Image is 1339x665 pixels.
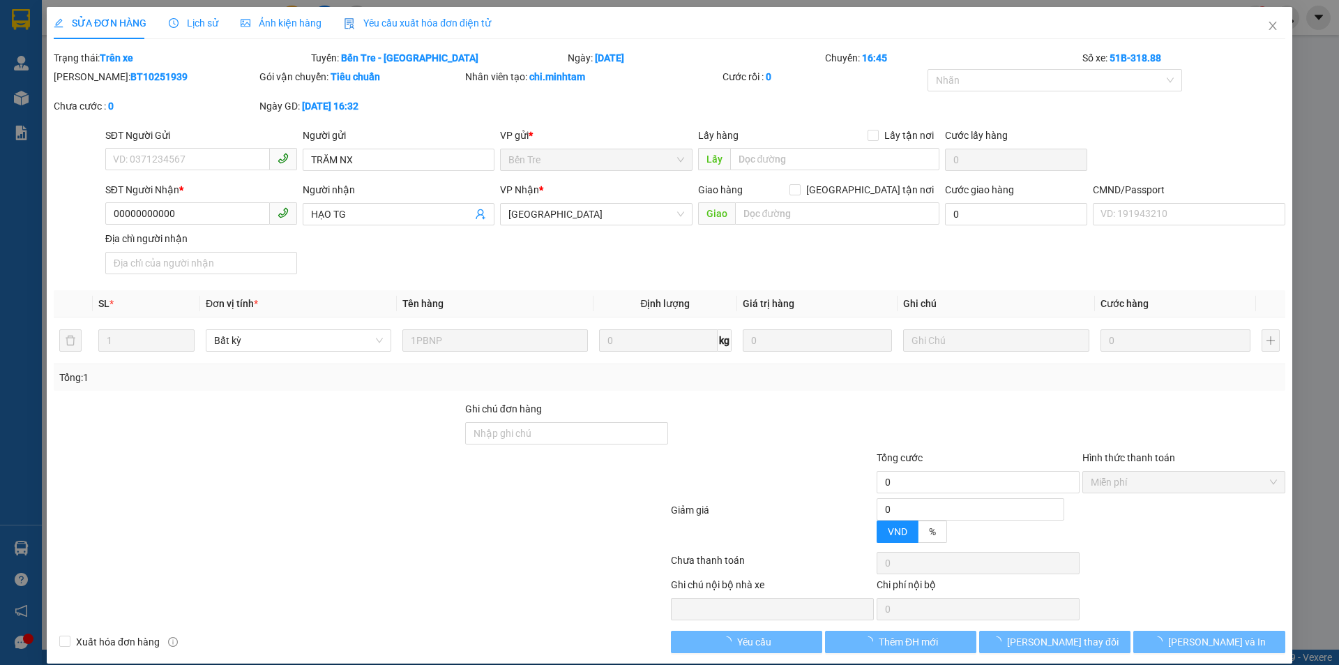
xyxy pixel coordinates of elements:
button: delete [59,329,82,352]
span: edit [54,18,63,28]
div: SĐT Người Nhận [105,182,297,197]
span: Tiền Giang [509,204,684,225]
b: 51B-318.88 [1110,52,1161,63]
span: Thêm ĐH mới [879,634,938,650]
span: [PERSON_NAME] [60,8,117,17]
b: Bến Tre - [GEOGRAPHIC_DATA] [341,52,478,63]
span: N.nhận: [4,87,134,98]
span: Lịch sử [169,17,218,29]
span: picture [241,18,250,28]
span: Bất kỳ [214,330,383,351]
label: Ghi chú đơn hàng [465,403,542,414]
b: chi.minhtam [529,71,585,82]
span: CHỊ HIẾU- [36,87,78,98]
span: Tổng cước [877,452,923,463]
span: Lấy hàng [698,130,739,141]
span: Định lượng [641,298,690,309]
span: Lấy tận nơi [879,128,939,143]
span: loading [992,636,1007,646]
span: [PERSON_NAME] thay đổi [1007,634,1119,650]
span: user-add [476,209,487,220]
input: Cước giao hàng [945,203,1087,225]
div: CMND/Passport [1093,182,1285,197]
div: VP gửi [501,128,693,143]
span: Bến Tre [509,149,684,170]
div: Tuyến: [310,50,567,66]
span: info-circle [168,637,178,647]
span: Yêu cầu xuất hóa đơn điện tử [344,17,491,29]
b: 0 [108,100,114,112]
div: Số xe: [1081,50,1287,66]
span: % [929,526,936,537]
span: 0967908500 [56,62,112,73]
div: Chuyến: [824,50,1081,66]
span: Tên hàng: [4,101,114,112]
span: VND [888,526,907,537]
button: Thêm ĐH mới [825,631,976,653]
span: SL [98,298,109,309]
button: Close [1253,7,1292,46]
input: Dọc đường [735,202,939,225]
button: [PERSON_NAME] và In [1134,631,1285,653]
span: phone [278,153,289,164]
input: VD: Bàn, Ghế [402,329,588,352]
b: [DATE] 16:32 [302,100,358,112]
span: SỬA ĐƠN HÀNG [54,17,146,29]
span: [GEOGRAPHIC_DATA] tận nơi [801,182,939,197]
span: Lấy [698,148,730,170]
span: phone [278,207,289,218]
span: [DATE]- [29,6,117,17]
span: SG10253769 [82,31,160,47]
span: Yêu cầu [737,634,771,650]
div: Người nhận [303,182,494,197]
input: Ghi chú đơn hàng [465,422,668,444]
div: Địa chỉ người nhận [105,231,297,246]
span: Tên hàng [402,298,444,309]
button: Yêu cầu [671,631,822,653]
div: Ngày GD: [259,98,462,114]
span: loading [1153,636,1168,646]
input: Cước lấy hàng [945,149,1087,171]
b: Tiêu chuẩn [331,71,380,82]
div: Chi phí nội bộ [877,577,1080,598]
span: LOAN- [29,62,112,73]
span: 1 K GIẤY NP [43,98,114,113]
div: Chưa cước : [54,98,257,114]
input: 0 [743,329,893,352]
b: [DATE] [596,52,625,63]
span: 0917727112 [78,87,134,98]
span: VP Nhận [501,184,540,195]
input: Địa chỉ của người nhận [105,252,297,274]
span: Xuất hóa đơn hàng [70,634,165,650]
span: close [1267,20,1278,31]
span: kg [718,329,732,352]
div: Gói vận chuyển: [259,69,462,84]
span: Đơn vị tính [206,298,258,309]
div: Cước rồi : [723,69,925,84]
span: loading [863,636,879,646]
span: Giá trị hàng [743,298,794,309]
span: 15:40- [4,6,117,17]
span: N.gửi: [4,62,112,73]
div: Nhân viên tạo: [465,69,720,84]
span: Ngày/ giờ gửi: [4,75,61,85]
div: Ghi chú nội bộ nhà xe [671,577,874,598]
img: icon [344,18,355,29]
span: Miễn phí [1091,472,1277,493]
span: Giao [698,202,735,225]
div: Tổng: 1 [59,370,517,385]
span: [PERSON_NAME] và In [1168,634,1266,650]
b: 0 [766,71,771,82]
div: Chưa thanh toán [669,553,875,577]
div: Người gửi [303,128,494,143]
b: BT10251939 [130,71,188,82]
label: Hình thức thanh toán [1082,452,1175,463]
button: [PERSON_NAME] thay đổi [979,631,1130,653]
div: [PERSON_NAME]: [54,69,257,84]
input: 0 [1100,329,1250,352]
span: clock-circle [169,18,179,28]
span: Giao hàng [698,184,743,195]
div: Giảm giá [669,502,875,549]
label: Cước giao hàng [945,184,1014,195]
th: Ghi chú [898,290,1095,317]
